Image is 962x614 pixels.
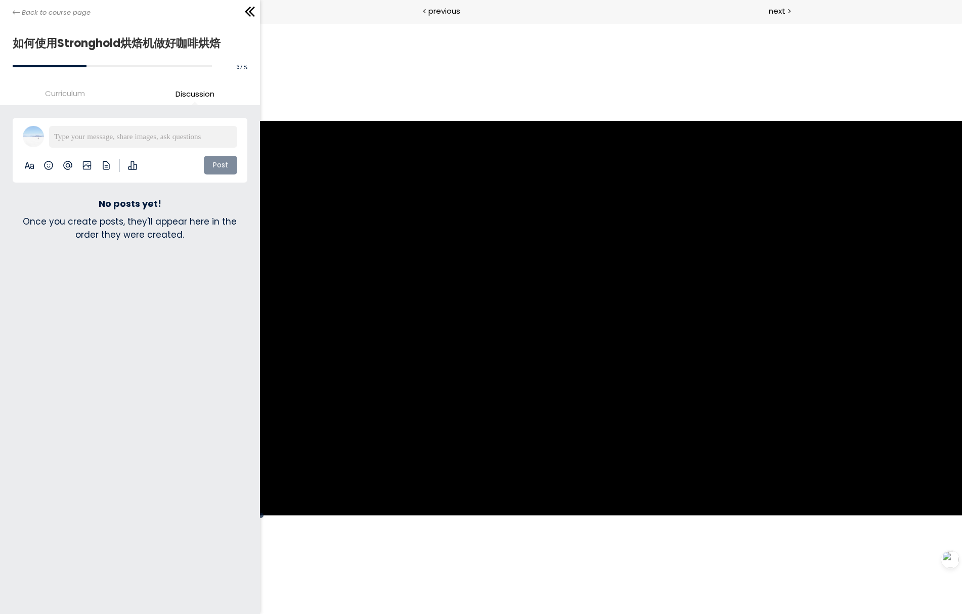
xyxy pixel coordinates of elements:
span: next [769,5,785,17]
a: Back to course page [13,8,91,18]
h3: No posts yet! [99,198,161,209]
span: Curriculum [45,87,85,99]
span: previous [428,5,460,17]
span: 37 % [237,63,247,71]
img: avatar [23,126,44,147]
span: Discussion [176,88,214,100]
span: Back to course page [22,8,91,18]
div: Once you create posts, they'll appear here in the order they were created. [13,215,247,242]
h1: 如何使用Stronghold烘焙机做好咖啡烘焙 [13,34,242,53]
